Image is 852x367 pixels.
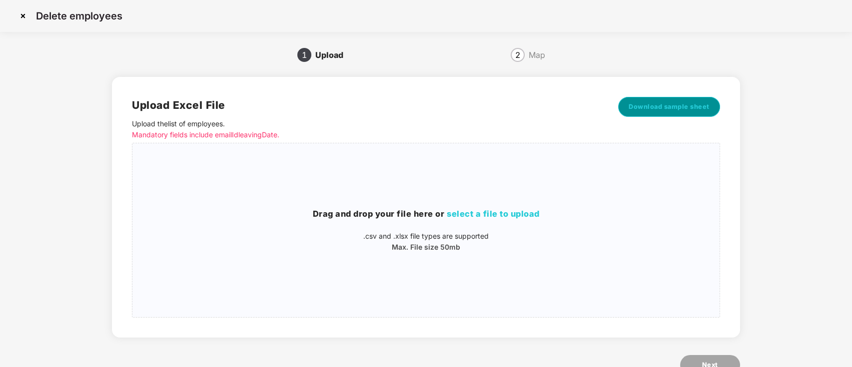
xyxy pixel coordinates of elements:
p: Upload the list of employees . [132,118,597,140]
div: Upload [315,47,351,63]
p: .csv and .xlsx file types are supported [132,231,720,242]
span: Drag and drop your file here orselect a file to upload.csv and .xlsx file types are supportedMax.... [132,143,720,317]
span: select a file to upload [447,209,540,219]
h3: Drag and drop your file here or [132,208,720,221]
p: Delete employees [36,10,122,22]
span: 1 [302,51,307,59]
p: Mandatory fields include emailId leavingDate. [132,129,597,140]
div: Map [529,47,545,63]
p: Max. File size 50mb [132,242,720,253]
h2: Upload Excel File [132,97,597,113]
span: 2 [515,51,520,59]
button: Download sample sheet [618,97,720,117]
img: svg+xml;base64,PHN2ZyBpZD0iQ3Jvc3MtMzJ4MzIiIHhtbG5zPSJodHRwOi8vd3d3LnczLm9yZy8yMDAwL3N2ZyIgd2lkdG... [15,8,31,24]
span: Download sample sheet [629,102,710,112]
